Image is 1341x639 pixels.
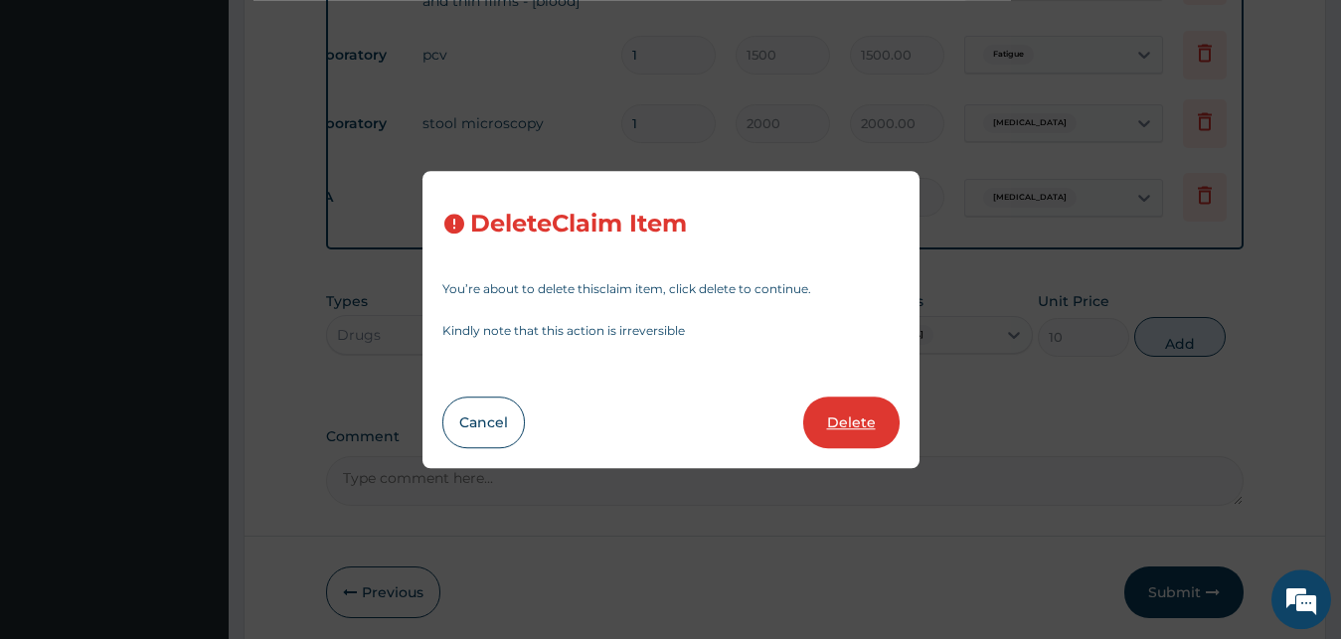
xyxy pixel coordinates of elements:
[442,283,900,295] p: You’re about to delete this claim item , click delete to continue.
[803,397,900,448] button: Delete
[10,427,379,497] textarea: Type your message and hit 'Enter'
[442,397,525,448] button: Cancel
[326,10,374,58] div: Minimize live chat window
[470,211,687,238] h3: Delete Claim Item
[37,99,81,149] img: d_794563401_company_1708531726252_794563401
[442,325,900,337] p: Kindly note that this action is irreversible
[103,111,334,137] div: Chat with us now
[115,193,274,394] span: We're online!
